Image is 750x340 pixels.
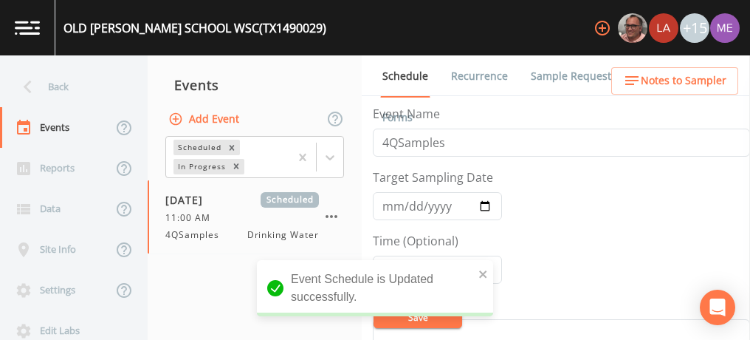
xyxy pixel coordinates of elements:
img: cf6e799eed601856facf0d2563d1856d [649,13,678,43]
img: logo [15,21,40,35]
div: Mike Franklin [617,13,648,43]
span: Scheduled [261,192,319,208]
a: Schedule [380,55,430,98]
label: Target Sampling Date [373,169,493,186]
div: Events [148,67,362,103]
div: Remove Scheduled [224,140,240,155]
div: Remove In Progress [228,159,244,174]
button: close [478,265,489,282]
div: Scheduled [173,140,224,155]
a: COC Details [637,55,700,97]
label: Time (Optional) [373,232,458,250]
div: Lauren Saenz [648,13,679,43]
span: Notes to Sampler [641,72,726,90]
button: Add Event [165,106,245,133]
span: Drinking Water [247,228,319,242]
img: d4d65db7c401dd99d63b7ad86343d265 [710,13,740,43]
div: In Progress [173,159,228,174]
a: Sample Requests [529,55,619,97]
span: 4QSamples [165,228,228,242]
span: 11:00 AM [165,211,219,225]
a: Forms [380,97,415,138]
a: [DATE]Scheduled11:00 AM4QSamplesDrinking Water [148,180,362,254]
div: +15 [680,13,709,43]
div: Event Schedule is Updated successfully. [257,260,493,316]
img: e2d790fa78825a4bb76dcb6ab311d44c [618,13,647,43]
a: Recurrence [449,55,510,97]
div: Open Intercom Messenger [700,290,735,325]
div: OLD [PERSON_NAME] SCHOOL WSC (TX1490029) [63,19,326,37]
span: [DATE] [165,192,213,208]
label: Event Name [373,105,440,123]
button: Notes to Sampler [611,67,738,95]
